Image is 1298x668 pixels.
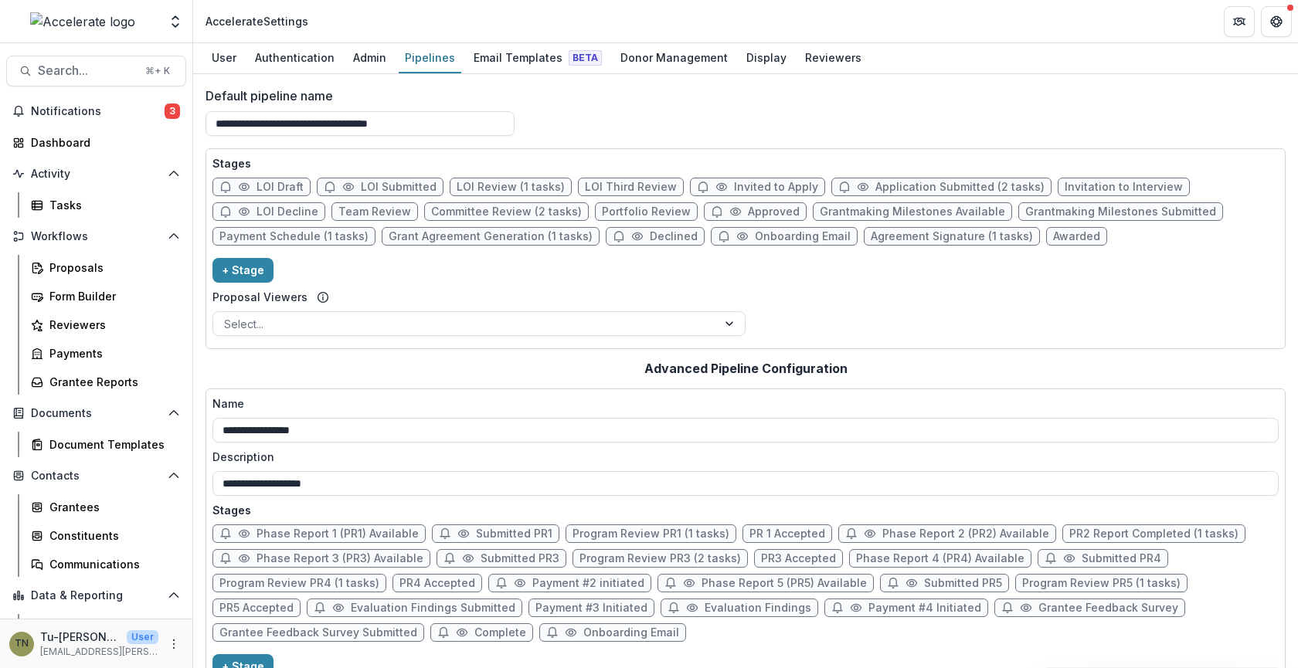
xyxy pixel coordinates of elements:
[31,230,161,243] span: Workflows
[49,556,174,572] div: Communications
[338,205,411,219] span: Team Review
[705,602,811,615] span: Evaluation Findings
[1038,602,1178,615] span: Grantee Feedback Survey
[257,181,304,194] span: LOI Draft
[602,205,691,219] span: Portfolio Review
[31,134,174,151] div: Dashboard
[165,635,183,653] button: More
[49,197,174,213] div: Tasks
[219,626,417,639] span: Grantee Feedback Survey Submitted
[6,224,186,249] button: Open Workflows
[614,43,734,73] a: Donor Management
[38,63,136,78] span: Search...
[573,527,729,541] span: Program Review PR1 (1 tasks)
[206,46,243,69] div: User
[165,6,186,37] button: Open entity switcher
[614,46,734,69] div: Donor Management
[799,46,868,69] div: Reviewers
[257,205,318,219] span: LOI Decline
[579,552,741,565] span: Program Review PR3 (2 tasks)
[856,552,1024,565] span: Phase Report 4 (PR4) Available
[389,230,593,243] span: Grant Agreement Generation (1 tasks)
[40,645,158,659] p: [EMAIL_ADDRESS][PERSON_NAME][DOMAIN_NAME]
[650,230,698,243] span: Declined
[31,470,161,483] span: Contacts
[257,552,423,565] span: Phase Report 3 (PR3) Available
[49,436,174,453] div: Document Templates
[25,614,186,639] a: Dashboard
[212,289,308,305] label: Proposal Viewers
[734,181,818,194] span: Invited to Apply
[219,602,294,615] span: PR5 Accepted
[924,577,1002,590] span: Submitted PR5
[127,630,158,644] p: User
[1082,552,1161,565] span: Submitted PR4
[49,345,174,361] div: Payments
[49,527,174,544] div: Constituents
[761,552,836,565] span: PR3 Accepted
[49,317,174,333] div: Reviewers
[6,583,186,608] button: Open Data & Reporting
[25,369,186,395] a: Grantee Reports
[212,155,1279,171] p: Stages
[206,13,308,29] div: Accelerate Settings
[25,551,186,577] a: Communications
[212,258,274,283] button: + Stage
[165,103,180,119] span: 3
[1053,230,1100,243] span: Awarded
[755,230,851,243] span: Onboarding Email
[399,46,461,69] div: Pipelines
[206,86,1276,105] label: Default pipeline name
[6,401,186,426] button: Open Documents
[1065,181,1183,194] span: Invitation to Interview
[457,181,565,194] span: LOI Review (1 tasks)
[749,527,825,541] span: PR 1 Accepted
[871,230,1033,243] span: Agreement Signature (1 tasks)
[249,43,341,73] a: Authentication
[399,43,461,73] a: Pipelines
[212,449,1269,465] label: Description
[25,523,186,548] a: Constituents
[40,629,121,645] p: Tu-[PERSON_NAME]
[142,63,173,80] div: ⌘ + K
[49,499,174,515] div: Grantees
[399,577,475,590] span: PR4 Accepted
[431,205,582,219] span: Committee Review (2 tasks)
[31,407,161,420] span: Documents
[702,577,867,590] span: Phase Report 5 (PR5) Available
[882,527,1049,541] span: Phase Report 2 (PR2) Available
[49,288,174,304] div: Form Builder
[361,181,437,194] span: LOI Submitted
[31,168,161,181] span: Activity
[206,43,243,73] a: User
[25,255,186,280] a: Proposals
[1069,527,1239,541] span: PR2 Report Completed (1 tasks)
[347,46,392,69] div: Admin
[15,639,29,649] div: Tu-Quyen Nguyen
[1025,205,1216,219] span: Grantmaking Milestones Submitted
[25,312,186,337] a: Reviewers
[347,43,392,73] a: Admin
[6,463,186,488] button: Open Contacts
[30,12,135,31] img: Accelerate logo
[219,577,379,590] span: Program Review PR4 (1 tasks)
[569,50,602,66] span: Beta
[25,341,186,366] a: Payments
[1224,6,1255,37] button: Partners
[820,205,1005,219] span: Grantmaking Milestones Available
[875,181,1045,194] span: Application Submitted (2 tasks)
[212,502,1279,518] p: Stages
[6,130,186,155] a: Dashboard
[25,283,186,309] a: Form Builder
[740,46,793,69] div: Display
[219,230,369,243] span: Payment Schedule (1 tasks)
[249,46,341,69] div: Authentication
[585,181,677,194] span: LOI Third Review
[799,43,868,73] a: Reviewers
[740,43,793,73] a: Display
[199,10,314,32] nav: breadcrumb
[467,43,608,73] a: Email Templates Beta
[481,552,559,565] span: Submitted PR3
[6,56,186,86] button: Search...
[868,602,981,615] span: Payment #4 Initiated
